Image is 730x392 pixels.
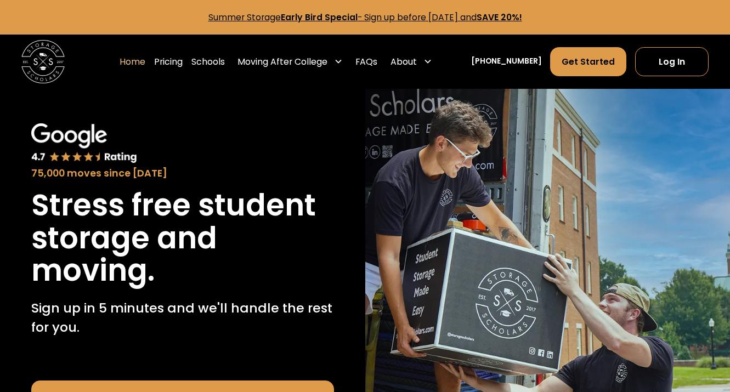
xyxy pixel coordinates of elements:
[477,11,522,24] strong: SAVE 20%!
[31,166,334,181] div: 75,000 moves since [DATE]
[237,55,327,69] div: Moving After College
[21,40,65,83] a: home
[281,11,358,24] strong: Early Bird Special
[191,47,225,77] a: Schools
[635,47,709,76] a: Log In
[31,189,334,287] h1: Stress free student storage and moving.
[120,47,145,77] a: Home
[31,123,137,164] img: Google 4.7 star rating
[550,47,626,76] a: Get Started
[21,40,65,83] img: Storage Scholars main logo
[471,56,542,67] a: [PHONE_NUMBER]
[31,298,334,337] p: Sign up in 5 minutes and we'll handle the rest for you.
[386,47,436,77] div: About
[208,11,522,24] a: Summer StorageEarly Bird Special- Sign up before [DATE] andSAVE 20%!
[233,47,347,77] div: Moving After College
[154,47,183,77] a: Pricing
[355,47,377,77] a: FAQs
[391,55,417,69] div: About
